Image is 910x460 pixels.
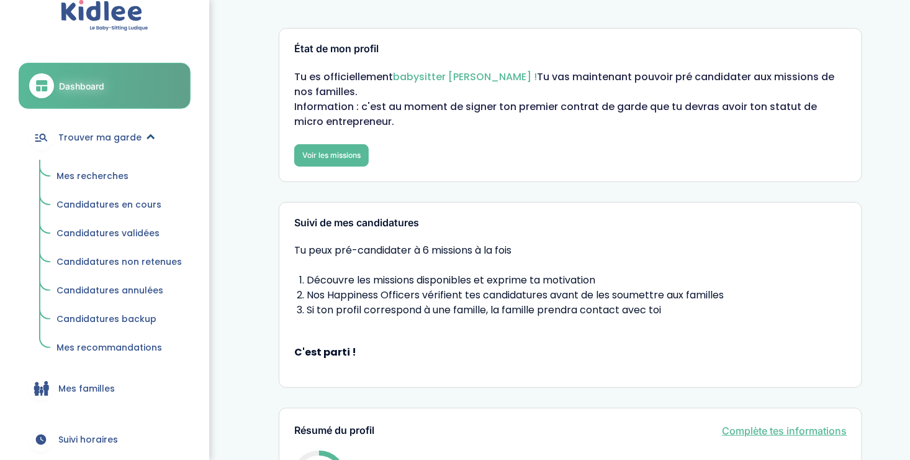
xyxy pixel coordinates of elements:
[294,345,847,360] strong: C'est parti !
[294,243,847,258] span: Tu peux pré-candidater à 6 missions à la fois
[48,279,191,303] a: Candidatures annulées
[48,193,191,217] a: Candidatures en cours
[56,227,160,239] span: Candidatures validées
[56,313,156,325] span: Candidatures backup
[393,70,537,84] span: babysitter [PERSON_NAME] !
[294,144,369,167] a: Voir les missions
[19,63,191,109] a: Dashboard
[56,341,162,354] span: Mes recommandations
[294,218,847,229] h3: Suivi de mes candidatures
[48,336,191,360] a: Mes recommandations
[307,303,847,318] li: Si ton profil correspond à une famille, la famille prendra contact avec toi
[56,198,161,211] span: Candidatures en cours
[56,170,128,182] span: Mes recherches
[59,80,104,93] span: Dashboard
[56,284,163,297] span: Candidatures annulées
[19,366,191,411] a: Mes familles
[58,131,142,144] span: Trouver ma garde
[56,255,182,268] span: Candidatures non retenues
[307,273,847,288] li: Découvre les missions disponibles et exprime ta motivation
[307,288,847,303] li: Nos Happiness Officers vérifient tes candidatures avant de les soumettre aux familles
[48,222,191,246] a: Candidatures validées
[294,70,847,99] p: Tu es officiellement Tu vas maintenant pouvoir pré candidater aux missions de nos familles.
[48,308,191,331] a: Candidatures backup
[48,251,191,274] a: Candidatures non retenues
[58,433,118,446] span: Suivi horaires
[722,423,847,438] a: Complète tes informations
[294,99,847,129] p: Information : c'est au moment de signer ton premier contrat de garde que tu devras avoir ton stat...
[294,425,374,436] h3: Résumé du profil
[294,44,847,55] h3: État de mon profil
[58,382,115,395] span: Mes familles
[19,115,191,160] a: Trouver ma garde
[48,165,191,188] a: Mes recherches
